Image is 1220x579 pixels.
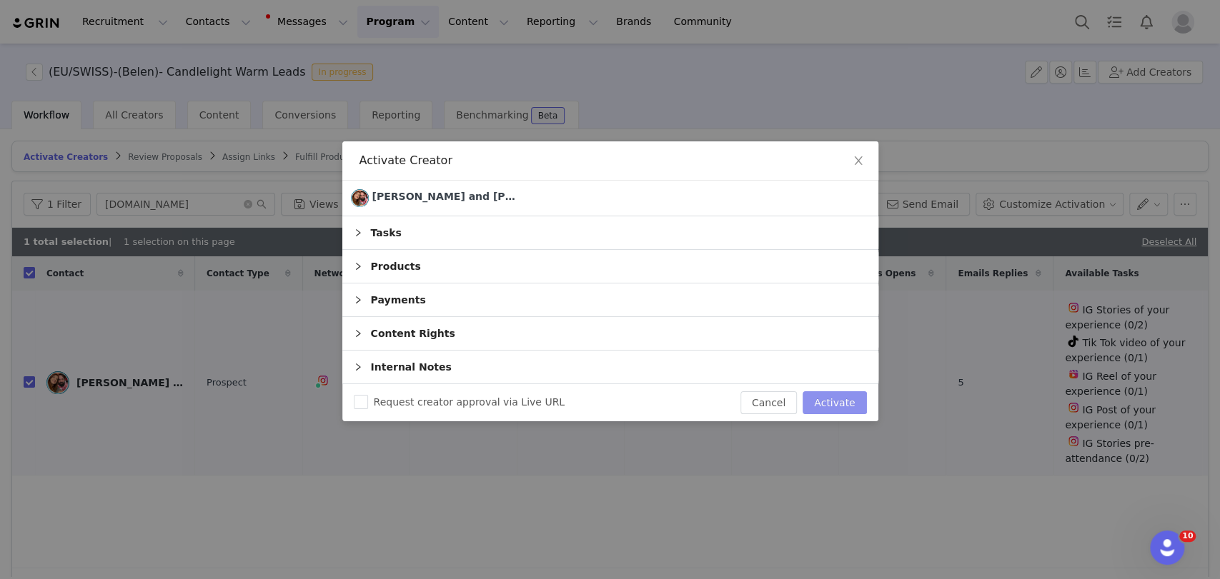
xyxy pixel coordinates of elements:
div: icon: rightInternal Notes [342,351,878,383]
div: icon: rightTasks [342,216,878,249]
button: Activate [803,391,866,414]
i: icon: close [853,155,864,166]
i: icon: right [354,262,362,271]
button: Close [838,141,878,181]
i: icon: right [354,228,362,237]
div: [PERSON_NAME] and [PERSON_NAME] [372,189,515,204]
i: icon: right [354,296,362,304]
div: icon: rightProducts [342,250,878,283]
span: 10 [1179,530,1196,542]
div: Activate Creator [359,153,861,168]
span: Request creator approval via Live URL [368,396,571,408]
a: [PERSON_NAME] and [PERSON_NAME] [351,189,515,207]
iframe: Intercom live chat [1150,530,1184,565]
i: icon: right [354,329,362,338]
img: Stefania and Fabio [351,189,369,207]
div: icon: rightContent Rights [342,317,878,350]
i: icon: right [354,363,362,371]
button: Cancel [740,391,797,414]
div: icon: rightPayments [342,283,878,316]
